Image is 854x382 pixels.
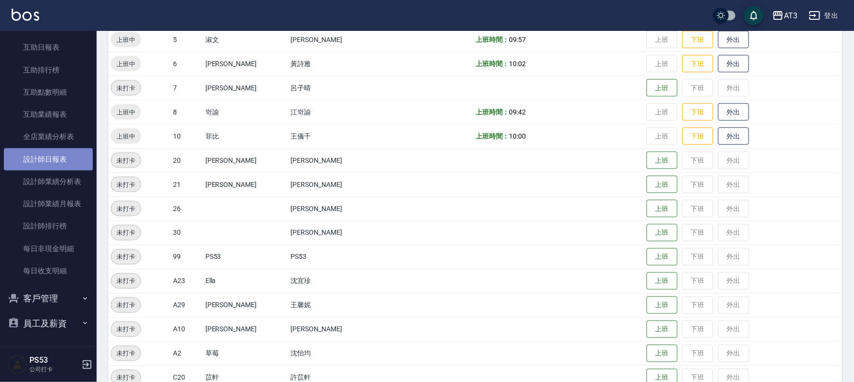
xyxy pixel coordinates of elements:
span: 未打卡 [111,325,141,335]
button: 上班 [647,297,678,314]
button: 上班 [647,321,678,339]
td: 99 [171,245,203,269]
td: Ella [203,269,289,293]
a: 全店業績分析表 [4,126,93,148]
td: [PERSON_NAME] [289,28,388,52]
td: 10 [171,124,203,148]
td: [PERSON_NAME] [203,317,289,341]
button: 外出 [718,31,749,49]
td: [PERSON_NAME] [289,197,388,221]
img: Logo [12,9,39,21]
td: [PERSON_NAME] [203,52,289,76]
td: A23 [171,269,203,293]
button: 下班 [682,55,713,73]
a: 互助點數明細 [4,81,93,103]
button: 上班 [647,345,678,363]
td: 26 [171,197,203,221]
span: 未打卡 [111,228,141,238]
a: 設計師日報表 [4,148,93,170]
span: 未打卡 [111,83,141,93]
b: 上班時間： [476,132,509,140]
td: [PERSON_NAME] [289,221,388,245]
td: 王儀千 [289,124,388,148]
button: 客戶管理 [4,286,93,311]
span: 未打卡 [111,204,141,214]
button: 上班 [647,79,678,97]
button: 員工及薪資 [4,311,93,336]
a: 互助日報表 [4,36,93,58]
a: 設計師排行榜 [4,215,93,237]
td: 王馨妮 [289,293,388,317]
td: 沈怡均 [289,341,388,366]
button: 上班 [647,248,678,266]
td: A10 [171,317,203,341]
button: save [744,6,764,25]
td: 草莓 [203,341,289,366]
span: 上班中 [111,59,141,69]
div: AT3 [784,10,797,22]
span: 未打卡 [111,276,141,286]
td: 8 [171,100,203,124]
span: 未打卡 [111,156,141,166]
span: 上班中 [111,107,141,117]
button: 上班 [647,272,678,290]
td: [PERSON_NAME] [203,76,289,100]
td: [PERSON_NAME] [203,172,289,197]
a: 設計師業績分析表 [4,170,93,193]
button: 上班 [647,176,678,194]
a: 互助業績報表 [4,103,93,126]
button: 外出 [718,55,749,73]
span: 未打卡 [111,252,141,262]
span: 上班中 [111,35,141,45]
a: 設計師業績月報表 [4,193,93,215]
td: 菲比 [203,124,289,148]
td: 江岢諭 [289,100,388,124]
button: AT3 [768,6,801,26]
td: 淑文 [203,28,289,52]
td: PS53 [203,245,289,269]
button: 下班 [682,127,713,145]
a: 每日收支明細 [4,260,93,282]
button: 上班 [647,200,678,218]
span: 上班中 [111,131,141,141]
span: 未打卡 [111,349,141,359]
td: [PERSON_NAME] [203,293,289,317]
td: 7 [171,76,203,100]
a: 每日非現金明細 [4,238,93,260]
b: 上班時間： [476,108,509,116]
span: 10:00 [509,132,526,140]
span: 09:57 [509,36,526,43]
span: 未打卡 [111,180,141,190]
td: 30 [171,221,203,245]
td: 黃詩雅 [289,52,388,76]
td: [PERSON_NAME] [289,148,388,172]
span: 09:42 [509,108,526,116]
td: 岢諭 [203,100,289,124]
a: 互助排行榜 [4,59,93,81]
button: 上班 [647,224,678,242]
b: 上班時間： [476,36,509,43]
button: 外出 [718,127,749,145]
button: 上班 [647,152,678,170]
h5: PS53 [29,355,79,365]
td: [PERSON_NAME] [203,148,289,172]
td: [PERSON_NAME] [289,317,388,341]
p: 公司打卡 [29,365,79,374]
button: 下班 [682,31,713,49]
button: 外出 [718,103,749,121]
span: 10:02 [509,60,526,68]
span: 未打卡 [111,300,141,311]
img: Person [8,355,27,374]
td: 6 [171,52,203,76]
td: 21 [171,172,203,197]
td: A29 [171,293,203,317]
td: [PERSON_NAME] [289,172,388,197]
button: 登出 [805,7,842,25]
td: 5 [171,28,203,52]
button: 下班 [682,103,713,121]
b: 上班時間： [476,60,509,68]
td: PS53 [289,245,388,269]
td: A2 [171,341,203,366]
td: 呂子晴 [289,76,388,100]
td: 沈宜珍 [289,269,388,293]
